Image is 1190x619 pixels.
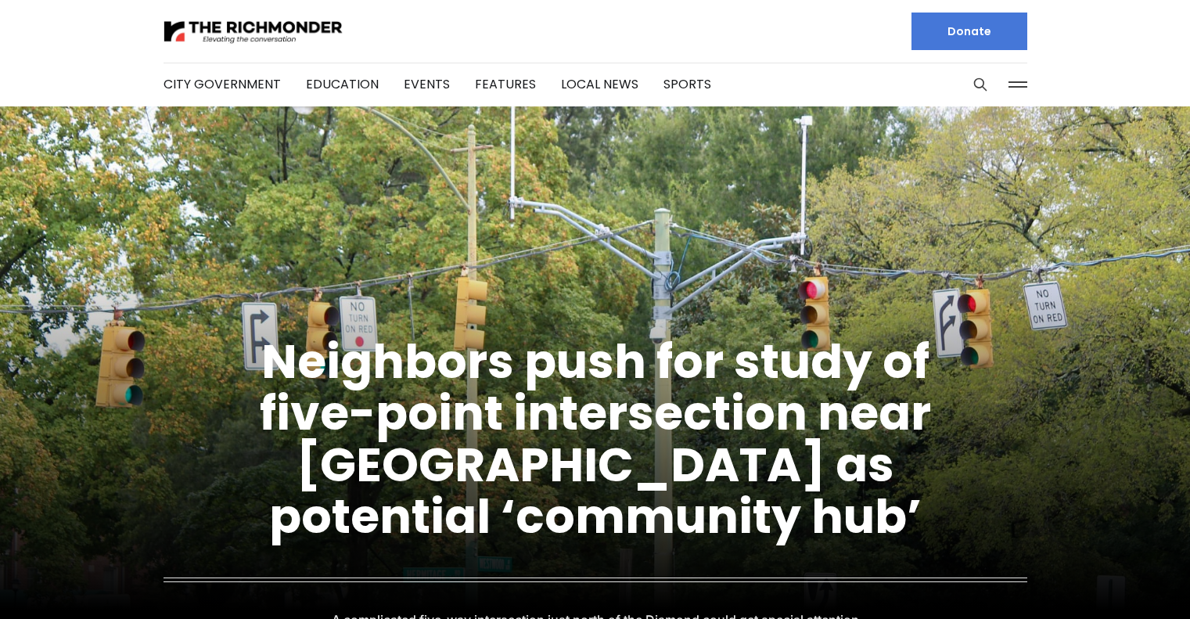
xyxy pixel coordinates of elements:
a: Education [306,75,379,93]
a: Sports [663,75,711,93]
a: Events [404,75,450,93]
a: City Government [164,75,281,93]
a: Features [475,75,536,93]
a: Neighbors push for study of five-point intersection near [GEOGRAPHIC_DATA] as potential ‘communit... [260,329,931,549]
a: Donate [911,13,1027,50]
a: Local News [561,75,638,93]
button: Search this site [969,73,992,96]
img: The Richmonder [164,18,343,45]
